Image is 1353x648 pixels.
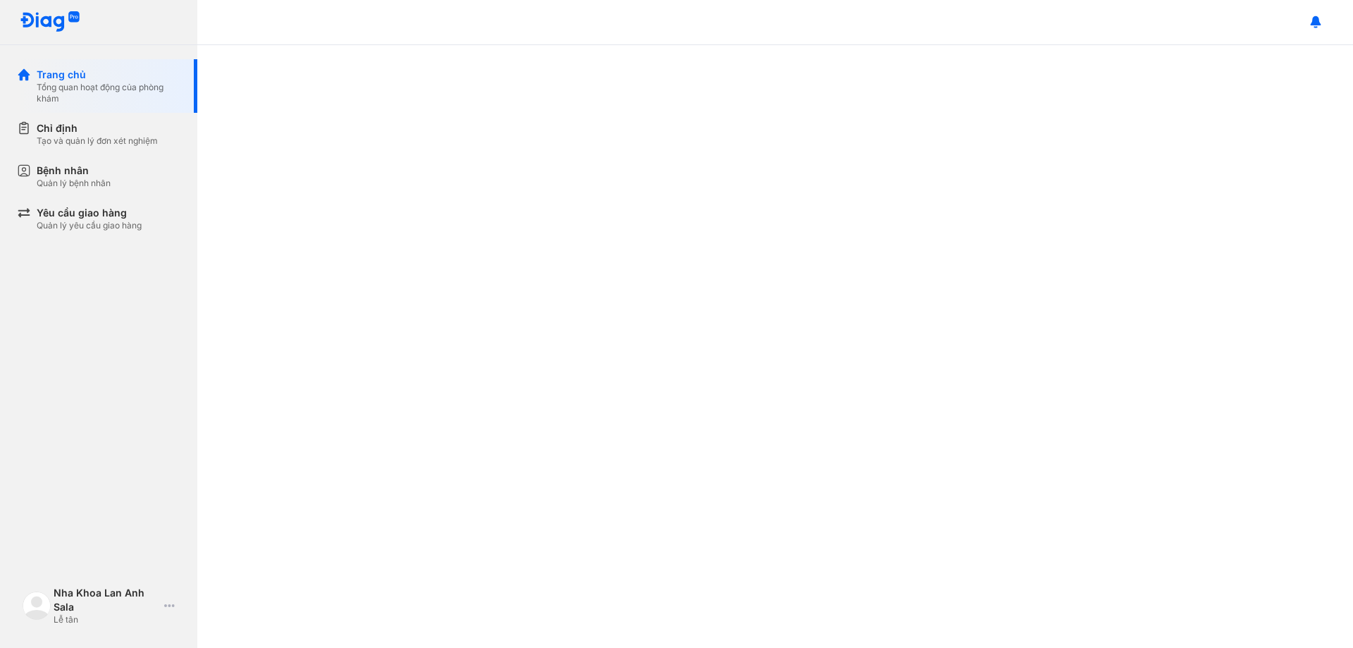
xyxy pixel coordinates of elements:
div: Chỉ định [37,121,158,135]
img: logo [20,11,80,33]
img: logo [23,592,51,620]
div: Tổng quan hoạt động của phòng khám [37,82,180,104]
div: Lễ tân [54,614,159,625]
div: Nha Khoa Lan Anh Sala [54,586,159,614]
div: Yêu cầu giao hàng [37,206,142,220]
div: Trang chủ [37,68,180,82]
div: Bệnh nhân [37,164,111,178]
div: Tạo và quản lý đơn xét nghiệm [37,135,158,147]
div: Quản lý yêu cầu giao hàng [37,220,142,231]
div: Quản lý bệnh nhân [37,178,111,189]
